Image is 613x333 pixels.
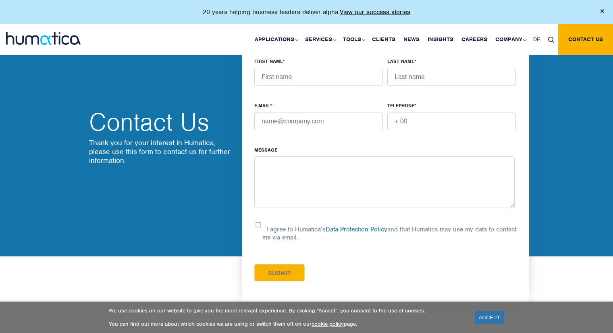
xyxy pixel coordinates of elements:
span: E-MAIL [254,102,270,109]
span: DE [533,36,540,43]
p: We use cookies on our website to give you the most relevant experience. By clicking “Accept”, you... [109,307,465,314]
h2: Contact Us [89,110,234,134]
a: Insights [424,24,457,55]
p: 20 years helping business leaders deliver alpha. [203,8,410,16]
input: name@company.com [254,112,383,130]
a: Services [301,24,339,55]
a: Data Protection Policy [326,225,387,233]
a: cookie policy [312,321,344,327]
a: Company [491,24,529,55]
img: search_icon [548,37,554,43]
span: FIRST NAME [254,58,283,65]
img: logo [6,32,81,45]
a: Careers [457,24,491,55]
a: View our success stories [340,8,410,16]
input: First name [254,68,383,86]
a: Tools [339,24,368,55]
input: Submit [254,264,305,281]
input: I agree to Humatica’sData Protection Policyand that Humatica may use my data to contact me via em... [254,222,262,227]
span: Message [254,147,277,153]
a: Contact us [558,24,613,55]
a: Clients [368,24,399,55]
a: Applications [251,24,301,55]
a: ACCEPT [475,311,504,324]
a: DE [529,24,544,55]
p: You can find out more about which cookies we are using or switch them off on our page. [109,321,465,327]
span: LAST NAME [387,58,414,65]
input: + 00 [387,112,516,130]
p: Thank you for your interest in Humatica, please use this form to contact us for further information. [89,138,234,165]
p: I agree to Humatica’s and that Humatica may use my data to contact me via email. [262,225,516,241]
input: Last name [387,68,516,86]
a: News [399,24,424,55]
span: TELEPHONE [387,102,414,109]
